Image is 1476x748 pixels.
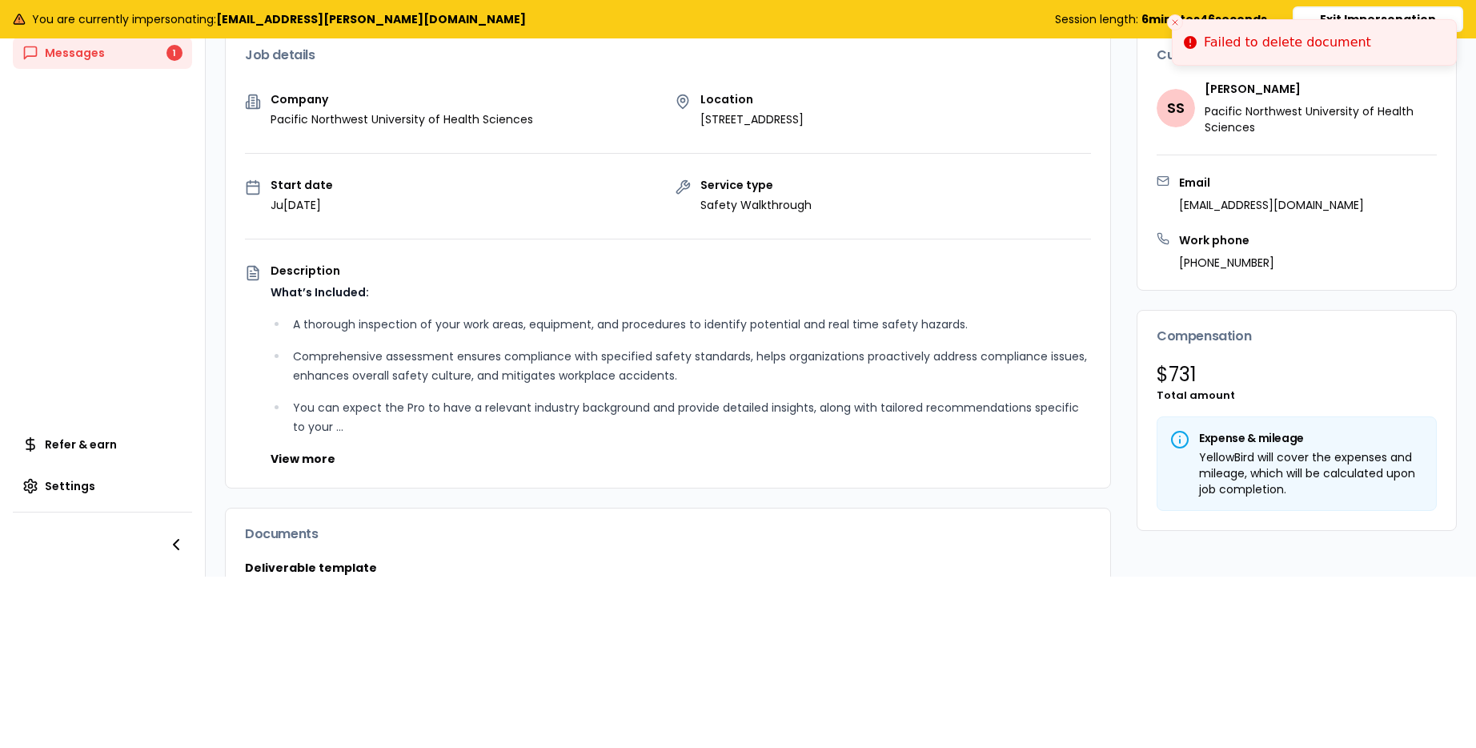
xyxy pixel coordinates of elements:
[166,45,182,61] div: 1
[1141,11,1267,27] b: 6 minutes 46 seconds
[1170,430,1423,446] h5: Expense & mileage
[1179,197,1364,213] p: [EMAIL_ADDRESS][DOMAIN_NAME]
[1055,11,1267,27] div: Session length:
[1157,89,1195,127] span: SS
[1179,255,1274,271] p: [PHONE_NUMBER]
[271,265,1091,276] p: Description
[271,111,533,127] p: Pacific Northwest University of Health Sciences
[45,45,105,61] span: Messages
[45,436,117,452] span: Refer & earn
[1205,103,1437,135] p: Pacific Northwest University of Health Sciences
[293,398,1091,436] p: You can expect the Pro to have a relevant industry background and provide detailed insights, alon...
[32,11,526,27] span: You are currently impersonating:
[293,315,1091,334] p: A thorough inspection of your work areas, equipment, and procedures to identify potential and rea...
[1157,362,1437,388] p: $ 731
[1204,33,1371,52] div: Failed to delete document
[245,528,1091,541] h3: Documents
[13,470,192,502] a: Settings
[700,94,804,105] p: Location
[1179,175,1364,191] h3: Email
[45,478,95,494] span: Settings
[1205,81,1437,97] h4: [PERSON_NAME]
[1179,232,1274,248] h3: Work phone
[216,11,526,27] b: [EMAIL_ADDRESS][PERSON_NAME][DOMAIN_NAME]
[293,347,1091,385] p: Comprehensive assessment ensures compliance with specified safety standards, helps organizations ...
[13,37,192,69] a: Messages1
[1157,49,1437,62] h3: Customer contact information
[1157,330,1437,343] h3: Compensation
[1167,14,1183,30] button: Close toast
[700,179,812,191] p: Service type
[1157,388,1437,404] p: Total amount
[271,451,335,467] button: View more
[1170,449,1423,497] div: YellowBird will cover the expenses and mileage, which will be calculated upon job completion.
[700,111,804,127] p: [STREET_ADDRESS]
[271,179,333,191] p: Start date
[245,49,1091,62] h3: Job details
[271,94,533,105] p: Company
[271,197,333,213] p: Ju[DATE]
[245,560,1091,576] h3: Deliverable template
[271,284,369,300] strong: What’s Included:
[700,197,812,213] p: Safety Walkthrough
[13,428,192,460] a: Refer & earn
[1293,6,1463,32] button: Exit Impersonation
